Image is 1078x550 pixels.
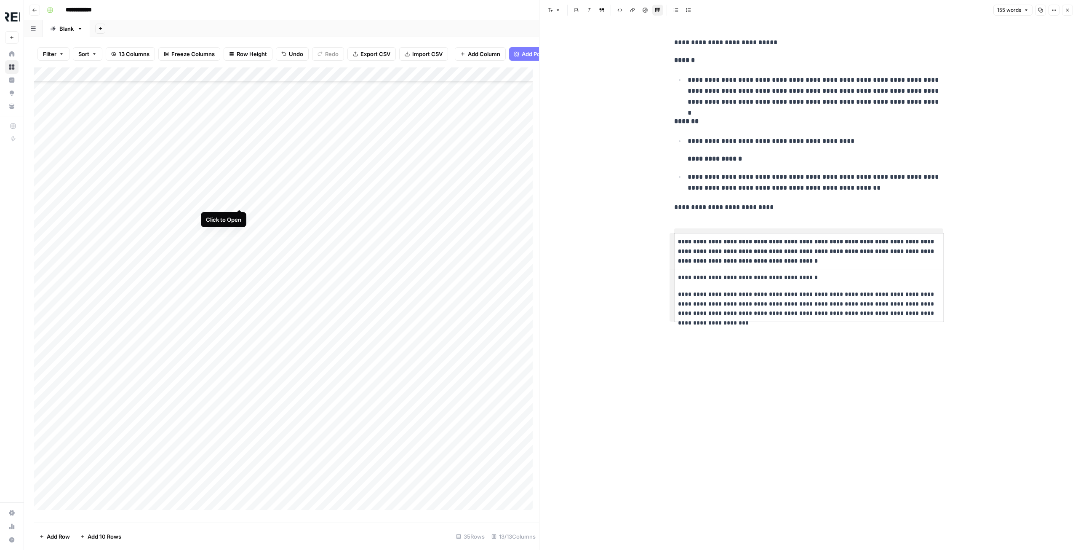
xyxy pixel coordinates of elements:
span: Sort [78,50,89,58]
button: Freeze Columns [158,47,220,61]
a: Insights [5,73,19,87]
button: Export CSV [347,47,396,61]
div: Blank [59,24,74,33]
a: Your Data [5,99,19,113]
button: Undo [276,47,309,61]
span: Row Height [237,50,267,58]
button: Import CSV [399,47,448,61]
span: Export CSV [360,50,390,58]
span: Add Column [468,50,500,58]
span: 155 words [997,6,1021,14]
button: Add Row [34,530,75,543]
button: Filter [37,47,69,61]
span: Import CSV [412,50,443,58]
span: Undo [289,50,303,58]
a: Blank [43,20,90,37]
a: Home [5,47,19,61]
div: 13/13 Columns [488,530,539,543]
span: Add Power Agent [522,50,568,58]
img: Threepipe Reply Logo [5,10,20,25]
button: 13 Columns [106,47,155,61]
span: Redo [325,50,339,58]
div: Click to Open [206,215,241,224]
span: Freeze Columns [171,50,215,58]
a: Usage [5,520,19,533]
span: Add 10 Rows [88,532,121,541]
a: Opportunities [5,86,19,100]
button: Redo [312,47,344,61]
button: Row Height [224,47,272,61]
button: Sort [73,47,102,61]
span: 13 Columns [119,50,149,58]
button: Help + Support [5,533,19,547]
a: Browse [5,60,19,74]
button: Add Column [455,47,506,61]
span: Add Row [47,532,70,541]
button: Add Power Agent [509,47,573,61]
button: 155 words [993,5,1033,16]
span: Filter [43,50,56,58]
div: 35 Rows [453,530,488,543]
a: Settings [5,506,19,520]
button: Add 10 Rows [75,530,126,543]
button: Workspace: Threepipe Reply [5,7,19,28]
